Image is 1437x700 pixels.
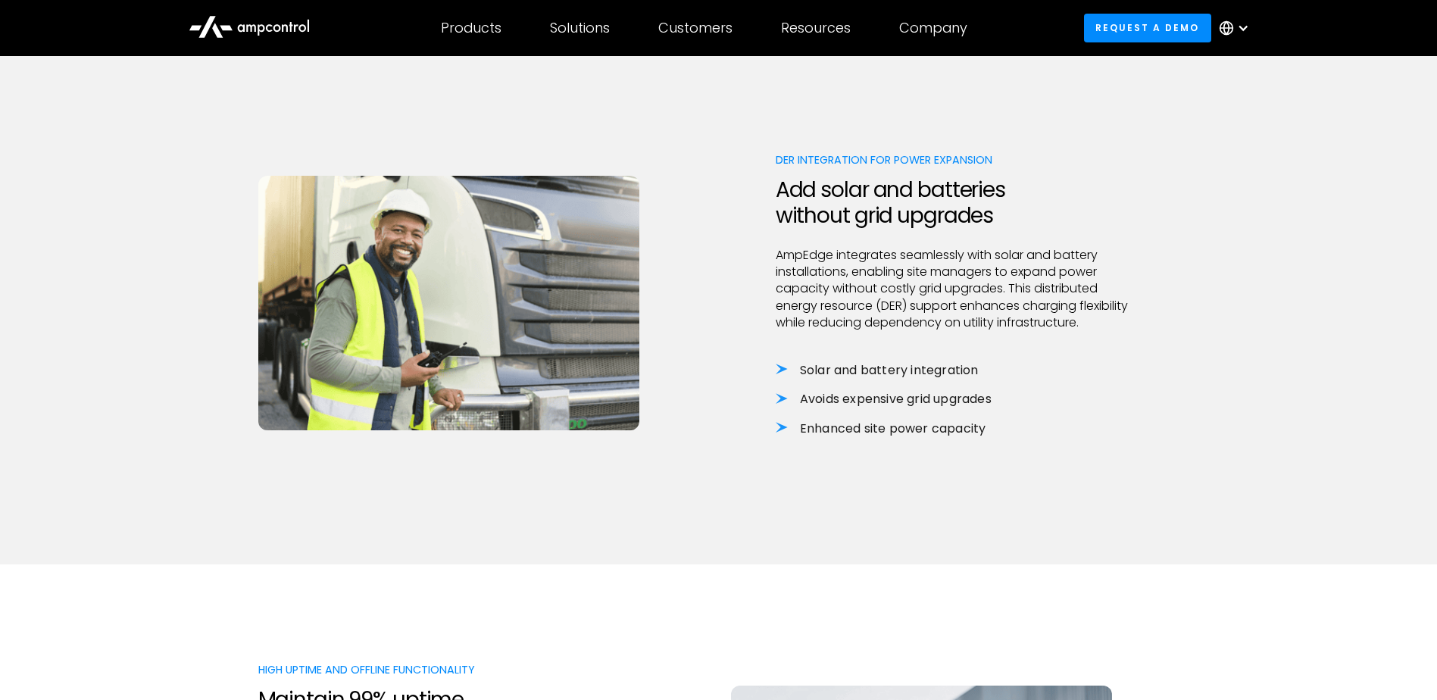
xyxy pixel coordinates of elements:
div: Resources [781,20,851,36]
div: Company [899,20,967,36]
div: Products [441,20,501,36]
h2: Add solar and batteries without grid upgrades [776,177,1135,228]
div: Customers [658,20,733,36]
div: High Uptime and Offline Functionality [258,661,617,678]
li: Avoids expensive grid upgrades [776,391,1135,408]
li: Enhanced site power capacity [776,420,1135,437]
div: Solutions [550,20,610,36]
p: AmpEdge integrates seamlessly with solar and battery installations, enabling site managers to exp... [776,247,1135,332]
div: DER Integration for Power Expansion [776,152,1135,168]
li: Solar and battery integration [776,362,1135,379]
img: close up of electric heavy duty truck charger [258,176,639,430]
a: Request a demo [1084,14,1211,42]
